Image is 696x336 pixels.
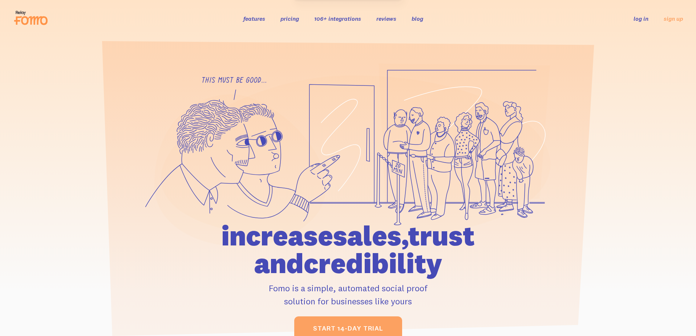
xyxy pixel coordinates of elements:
a: features [243,15,265,22]
a: reviews [376,15,396,22]
a: 106+ integrations [314,15,361,22]
h1: increase sales, trust and credibility [180,222,516,277]
a: sign up [664,15,683,23]
a: pricing [280,15,299,22]
a: log in [634,15,648,22]
p: Fomo is a simple, automated social proof solution for businesses like yours [180,281,516,308]
a: blog [412,15,423,22]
